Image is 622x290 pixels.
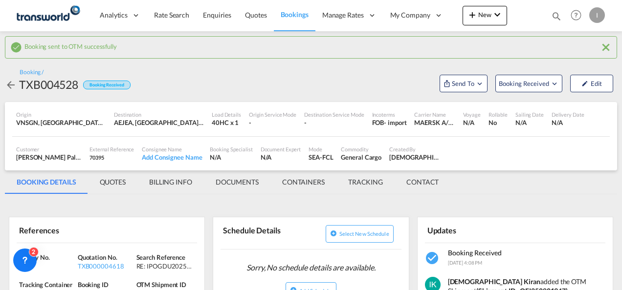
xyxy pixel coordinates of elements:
[515,118,544,127] div: N/A
[89,154,104,161] span: 70395
[414,118,455,127] div: MAERSK A/S / TDWC-DUBAI
[515,111,544,118] div: Sailing Date
[281,10,309,19] span: Bookings
[20,68,44,77] div: Booking /
[16,145,82,153] div: Customer
[19,281,72,289] span: Tracking Container
[390,10,430,20] span: My Company
[336,170,395,194] md-tab-item: TRACKING
[425,221,513,238] div: Updates
[448,260,483,266] span: [DATE] 4:08 PM
[203,11,231,19] span: Enquiries
[552,118,584,127] div: N/A
[114,118,204,127] div: AEJEA, Jebel Ali, United Arab Emirates, Middle East, Middle East
[261,153,301,162] div: N/A
[136,281,187,289] span: OTM Shipment ID
[5,79,17,91] md-icon: icon-arrow-left
[309,153,333,162] div: SEA-FCL
[448,277,541,286] strong: [DEMOGRAPHIC_DATA] Kiran
[78,281,109,289] span: Booking ID
[551,11,562,25] div: icon-magnify
[142,153,202,162] div: Add Consignee Name
[309,145,333,153] div: Mode
[19,262,75,270] div: N/A
[495,75,562,92] button: Open demo menu
[384,118,406,127] div: - import
[17,221,105,238] div: References
[210,145,252,153] div: Booking Specialist
[10,41,22,53] md-icon: icon-checkbox-marked-circle
[589,7,605,23] div: I
[389,145,440,153] div: Created By
[212,111,241,118] div: Load Details
[570,75,613,92] button: icon-pencilEdit
[89,145,134,153] div: External Reference
[5,170,450,194] md-pagination-wrapper: Use the left and right arrow keys to navigate between tabs
[154,11,189,19] span: Rate Search
[24,40,117,50] span: Booking sent to OTM successfully
[100,10,128,20] span: Analytics
[466,11,503,19] span: New
[5,170,88,194] md-tab-item: BOOKING DETAILS
[326,225,394,243] button: icon-plus-circleSelect new schedule
[212,118,241,127] div: 40HC x 1
[463,111,480,118] div: Voyage
[142,145,202,153] div: Consignee Name
[491,9,503,21] md-icon: icon-chevron-down
[210,153,252,162] div: N/A
[304,111,364,118] div: Destination Service Mode
[137,170,204,194] md-tab-item: BILLING INFO
[204,170,270,194] md-tab-item: DOCUMENTS
[425,250,441,266] md-icon: icon-checkbox-marked-circle
[552,111,584,118] div: Delivery Date
[16,118,106,127] div: VNSGN, Ho Chi Minh City (Saigon), Viet Nam, South East Asia, Asia Pacific
[395,170,450,194] md-tab-item: CONTACT
[389,153,440,162] div: Irishi Kiran
[499,79,550,88] span: Booking Received
[78,253,117,261] span: Quotation No.
[463,6,507,25] button: icon-plus 400-fgNewicon-chevron-down
[249,118,296,127] div: -
[489,118,508,127] div: No
[78,262,134,270] div: TXB000004618
[5,77,19,92] div: icon-arrow-left
[341,145,381,153] div: Commodity
[568,7,584,23] span: Help
[136,253,185,261] span: Search Reference
[451,79,475,88] span: Send To
[568,7,589,24] div: Help
[245,11,267,19] span: Quotes
[83,81,130,90] div: Booking Received
[16,153,82,162] div: [PERSON_NAME] Pallipath
[322,10,364,20] span: Manage Rates
[136,262,193,270] div: RE: IPOGDU20250061
[414,111,455,118] div: Carrier Name
[372,118,384,127] div: FOB
[551,11,562,21] md-icon: icon-magnify
[249,111,296,118] div: Origin Service Mode
[261,145,301,153] div: Document Expert
[114,111,204,118] div: Destination
[270,170,336,194] md-tab-item: CONTAINERS
[489,111,508,118] div: Rollable
[88,170,137,194] md-tab-item: QUOTES
[243,258,379,277] span: Sorry, No schedule details are available.
[581,80,588,87] md-icon: icon-pencil
[15,4,81,26] img: f753ae806dec11f0841701cdfdf085c0.png
[372,111,407,118] div: Incoterms
[16,111,106,118] div: Origin
[339,230,389,237] span: Select new schedule
[448,249,502,257] span: Booking Received
[330,230,337,237] md-icon: icon-plus-circle
[304,118,364,127] div: -
[466,9,478,21] md-icon: icon-plus 400-fg
[440,75,488,92] button: Open demo menu
[463,118,480,127] div: N/A
[19,77,78,92] div: TXB004528
[600,41,612,53] md-icon: icon-close
[221,221,309,245] div: Schedule Details
[341,153,381,162] div: General Cargo
[19,253,50,261] span: Inquiry No.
